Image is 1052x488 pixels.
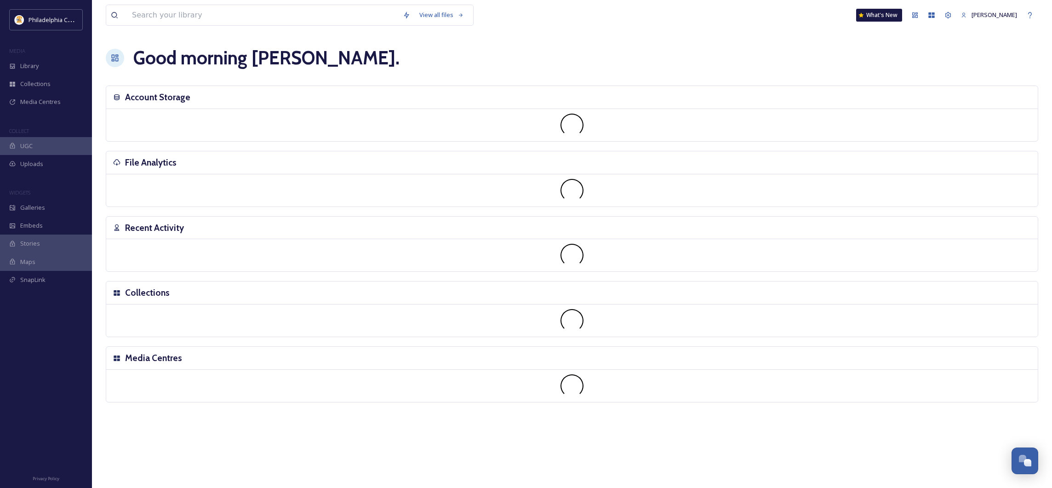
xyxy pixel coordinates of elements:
[29,15,145,24] span: Philadelphia Convention & Visitors Bureau
[9,47,25,54] span: MEDIA
[1012,448,1038,474] button: Open Chat
[20,221,43,230] span: Embeds
[15,15,24,24] img: download.jpeg
[125,286,170,299] h3: Collections
[127,5,398,25] input: Search your library
[20,239,40,248] span: Stories
[20,62,39,70] span: Library
[20,80,51,88] span: Collections
[972,11,1017,19] span: [PERSON_NAME]
[125,91,190,104] h3: Account Storage
[20,160,43,168] span: Uploads
[9,127,29,134] span: COLLECT
[856,9,902,22] a: What's New
[20,142,33,150] span: UGC
[125,156,177,169] h3: File Analytics
[9,189,30,196] span: WIDGETS
[20,276,46,284] span: SnapLink
[20,98,61,106] span: Media Centres
[125,221,184,235] h3: Recent Activity
[33,472,59,483] a: Privacy Policy
[20,258,35,266] span: Maps
[20,203,45,212] span: Galleries
[33,476,59,482] span: Privacy Policy
[415,6,469,24] a: View all files
[133,44,400,72] h1: Good morning [PERSON_NAME] .
[125,351,182,365] h3: Media Centres
[956,6,1022,24] a: [PERSON_NAME]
